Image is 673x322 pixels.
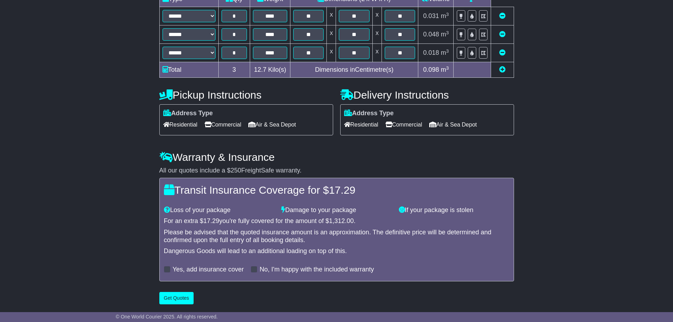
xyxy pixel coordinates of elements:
[116,314,218,320] span: © One World Courier 2025. All rights reserved.
[327,7,336,25] td: x
[248,119,296,130] span: Air & Sea Depot
[429,119,477,130] span: Air & Sea Depot
[441,66,449,73] span: m
[423,31,439,38] span: 0.048
[164,184,509,196] h4: Transit Insurance Coverage for $
[441,49,449,56] span: m
[164,217,509,225] div: For an extra $ you're fully covered for the amount of $ .
[164,229,509,244] div: Please be advised that the quoted insurance amount is an approximation. The definitive price will...
[372,44,382,62] td: x
[446,30,449,35] sup: 3
[163,110,213,117] label: Address Type
[423,12,439,19] span: 0.031
[385,119,422,130] span: Commercial
[441,12,449,19] span: m
[372,25,382,44] td: x
[159,151,514,163] h4: Warranty & Insurance
[446,12,449,17] sup: 3
[329,217,354,224] span: 1,312.00
[499,12,506,19] a: Remove this item
[163,119,197,130] span: Residential
[446,65,449,71] sup: 3
[372,7,382,25] td: x
[218,62,250,78] td: 3
[423,49,439,56] span: 0.018
[159,89,333,101] h4: Pickup Instructions
[278,206,395,214] div: Damage to your package
[395,206,513,214] div: If your package is stolen
[260,266,374,274] label: No, I'm happy with the included warranty
[231,167,241,174] span: 250
[160,206,278,214] div: Loss of your package
[344,119,378,130] span: Residential
[159,292,194,304] button: Get Quotes
[159,167,514,175] div: All our quotes include a $ FreightSafe warranty.
[173,266,244,274] label: Yes, add insurance cover
[290,62,418,78] td: Dimensions in Centimetre(s)
[254,66,266,73] span: 12.7
[344,110,394,117] label: Address Type
[499,49,506,56] a: Remove this item
[205,119,241,130] span: Commercial
[203,217,219,224] span: 17.29
[164,247,509,255] div: Dangerous Goods will lead to an additional loading on top of this.
[340,89,514,101] h4: Delivery Instructions
[499,66,506,73] a: Add new item
[499,31,506,38] a: Remove this item
[159,62,218,78] td: Total
[446,48,449,54] sup: 3
[423,66,439,73] span: 0.098
[329,184,355,196] span: 17.29
[441,31,449,38] span: m
[327,25,336,44] td: x
[250,62,290,78] td: Kilo(s)
[327,44,336,62] td: x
